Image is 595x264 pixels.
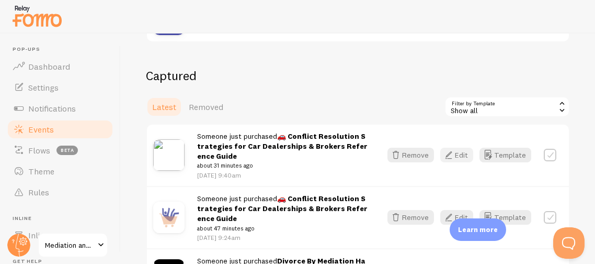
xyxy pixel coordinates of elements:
span: Inline [28,230,49,240]
a: Settings [6,77,114,98]
div: Show all [444,96,570,117]
button: Edit [440,210,473,225]
span: Someone just purchased [197,131,369,171]
span: Mediation and Arbitration Offices of [PERSON_NAME], LLC [45,239,95,251]
a: Inline [6,225,114,246]
strong: 🚗 Conflict Resolution Strategies for Car Dealerships & Brokers Reference Guide [197,131,368,161]
div: Learn more [450,218,506,241]
span: Events [28,124,54,135]
span: Someone just purchased [197,194,369,233]
p: Learn more [458,225,498,235]
a: Removed [182,96,230,117]
span: Settings [28,82,59,93]
button: Remove [387,148,434,162]
a: Events [6,119,114,140]
span: Theme [28,166,54,177]
a: Mediation and Arbitration Offices of [PERSON_NAME], LLC [38,233,108,258]
h2: Captured [146,68,570,84]
button: Remove [387,210,434,225]
button: Edit [440,148,473,162]
img: fomo-relay-logo-orange.svg [11,3,63,29]
a: Edit [440,148,479,162]
img: purchase [153,139,185,171]
span: Rules [28,187,49,197]
p: [DATE] 9:40am [197,171,369,180]
a: Flows beta [6,140,114,161]
small: about 31 minutes ago [197,161,369,170]
strong: 🚗 Conflict Resolution Strategies for Car Dealerships & Brokers Reference Guide [197,194,368,224]
small: about 47 minutes ago [197,224,369,233]
span: Pop-ups [13,46,114,53]
span: Flows [28,145,50,156]
a: Rules [6,182,114,203]
span: Inline [13,215,114,222]
a: Edit [440,210,479,225]
span: Removed [189,102,223,112]
a: Notifications [6,98,114,119]
span: beta [56,146,78,155]
a: Theme [6,161,114,182]
button: Template [479,210,531,225]
span: Latest [152,102,176,112]
img: purchase.jpg [153,202,185,233]
a: Latest [146,96,182,117]
iframe: Help Scout Beacon - Open [553,227,585,259]
button: Template [479,148,531,162]
span: Dashboard [28,61,70,72]
span: Notifications [28,103,76,114]
a: Dashboard [6,56,114,77]
p: [DATE] 9:24am [197,233,369,242]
